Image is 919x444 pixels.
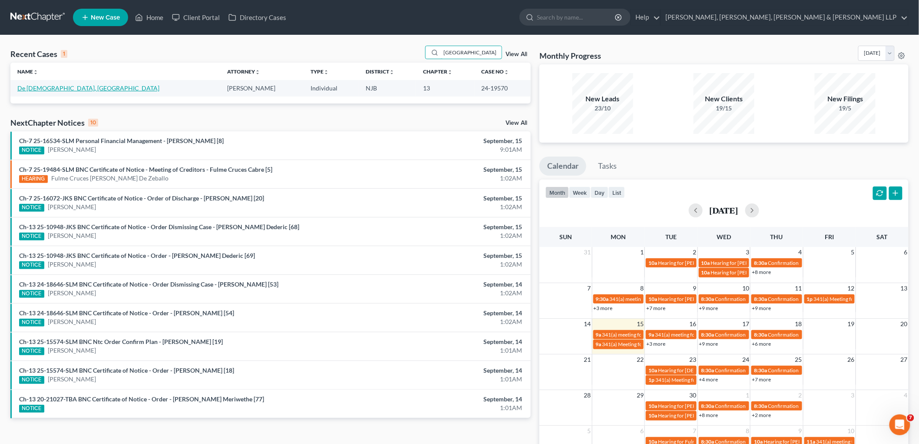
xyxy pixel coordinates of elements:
[48,145,96,154] a: [PERSON_NAME]
[48,231,96,240] a: [PERSON_NAME]
[745,390,750,401] span: 1
[608,187,625,198] button: list
[701,367,714,374] span: 8:30a
[745,247,750,257] span: 3
[741,283,750,294] span: 10
[689,390,698,401] span: 30
[360,145,522,154] div: 9:01AM
[655,331,739,338] span: 341(a) meeting for [PERSON_NAME]
[360,231,522,240] div: 1:02AM
[587,426,592,436] span: 5
[754,331,767,338] span: 8:30a
[900,354,909,365] span: 27
[360,395,522,404] div: September, 14
[572,104,633,113] div: 23/10
[416,80,475,96] td: 13
[689,319,698,329] span: 16
[19,319,44,327] div: NOTICE
[655,377,740,383] span: 341(a) Meeting for [PERSON_NAME]
[583,247,592,257] span: 31
[359,80,416,96] td: NJB
[631,10,660,25] a: Help
[752,305,771,311] a: +9 more
[825,233,834,240] span: Fri
[594,305,613,311] a: +3 more
[798,247,803,257] span: 4
[19,280,278,288] a: Ch-13 24-18646-SLM BNC Certificate of Notice - Order Dismissing Case - [PERSON_NAME] [53]
[850,247,856,257] span: 5
[17,84,159,92] a: De [DEMOGRAPHIC_DATA], [GEOGRAPHIC_DATA]
[504,70,509,75] i: unfold_more
[441,46,502,59] input: Search by name...
[741,319,750,329] span: 17
[360,251,522,260] div: September, 15
[648,412,657,419] span: 10a
[583,319,592,329] span: 14
[255,70,260,75] i: unfold_more
[591,187,608,198] button: day
[360,194,522,203] div: September, 15
[711,269,825,276] span: Hearing for [PERSON_NAME] & [PERSON_NAME]
[699,412,718,418] a: +8 more
[689,354,698,365] span: 23
[636,319,645,329] span: 15
[168,10,224,25] a: Client Portal
[447,70,453,75] i: unfold_more
[227,68,260,75] a: Attorneyunfold_more
[360,289,522,297] div: 1:02AM
[360,317,522,326] div: 1:02AM
[583,354,592,365] span: 21
[658,403,726,409] span: Hearing for [PERSON_NAME]
[569,187,591,198] button: week
[19,347,44,355] div: NOTICE
[752,376,771,383] a: +7 more
[701,260,710,266] span: 10a
[61,50,67,58] div: 1
[701,296,714,302] span: 8:30a
[699,341,718,347] a: +9 more
[596,341,602,347] span: 9a
[10,49,67,59] div: Recent Cases
[311,68,329,75] a: Typeunfold_more
[692,283,698,294] span: 9
[847,354,856,365] span: 26
[324,70,329,75] i: unfold_more
[798,390,803,401] span: 2
[745,426,750,436] span: 8
[715,367,814,374] span: Confirmation hearing for [PERSON_NAME]
[360,346,522,355] div: 1:01AM
[506,120,527,126] a: View All
[360,280,522,289] div: September, 14
[602,331,686,338] span: 341(a) meeting for [PERSON_NAME]
[815,104,876,113] div: 19/5
[850,390,856,401] span: 3
[131,10,168,25] a: Home
[596,296,609,302] span: 9:30a
[48,317,96,326] a: [PERSON_NAME]
[539,50,601,61] h3: Monthly Progress
[482,68,509,75] a: Case Nounfold_more
[768,296,866,302] span: Confirmation hearing for [PERSON_NAME]
[648,331,654,338] span: 9a
[752,269,771,275] a: +8 more
[559,233,572,240] span: Sun
[694,94,754,104] div: New Clients
[903,390,909,401] span: 4
[19,261,44,269] div: NOTICE
[699,305,718,311] a: +9 more
[360,137,522,145] div: September, 15
[692,247,698,257] span: 2
[19,175,48,183] div: HEARING
[900,283,909,294] span: 13
[48,346,96,355] a: [PERSON_NAME]
[639,426,645,436] span: 6
[19,309,234,317] a: Ch-13 24-18646-SLM BNC Certificate of Notice - Order - [PERSON_NAME] [54]
[10,117,98,128] div: NextChapter Notices
[19,204,44,212] div: NOTICE
[19,147,44,154] div: NOTICE
[360,203,522,211] div: 1:02AM
[699,376,718,383] a: +4 more
[506,51,527,57] a: View All
[847,426,856,436] span: 10
[646,305,665,311] a: +7 more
